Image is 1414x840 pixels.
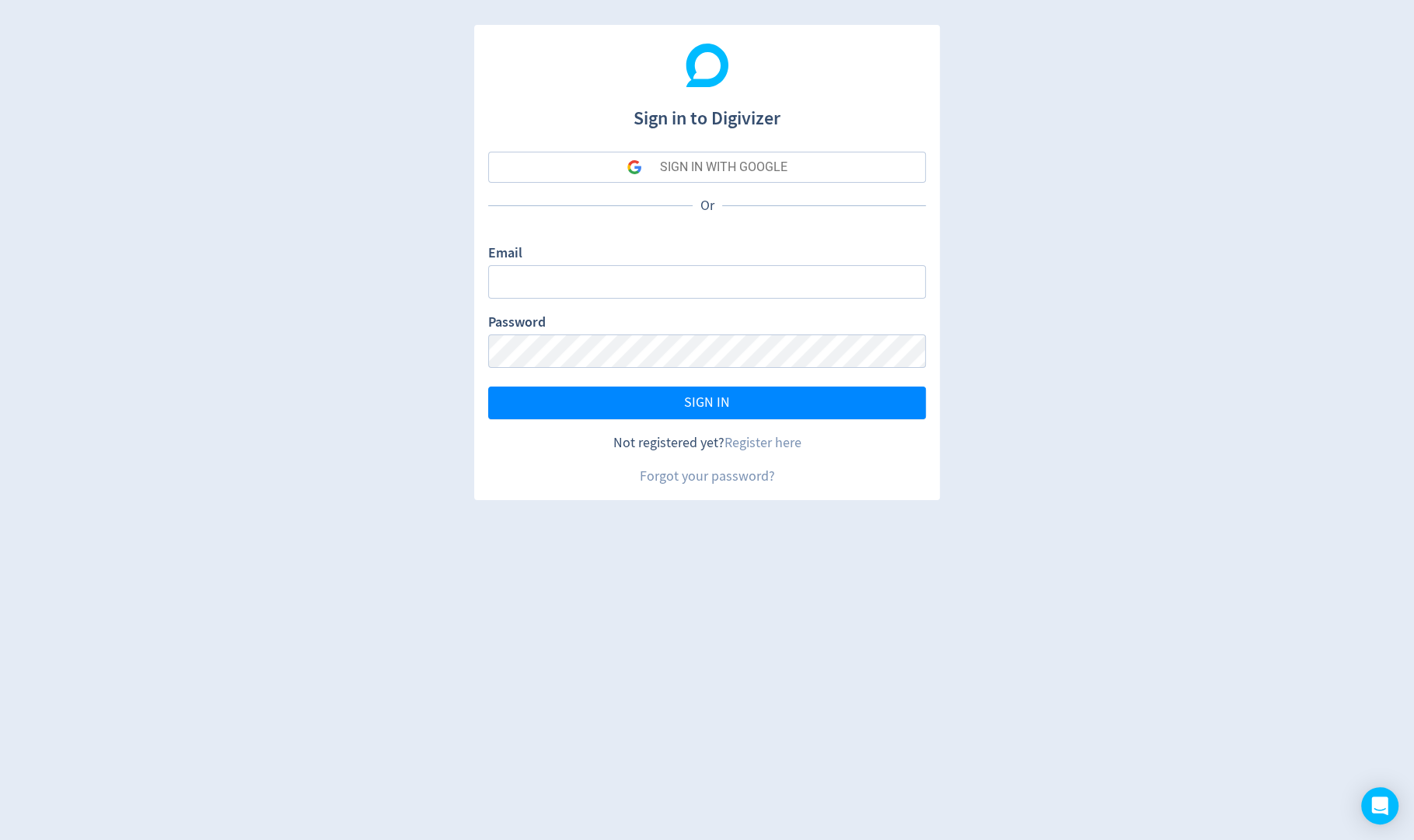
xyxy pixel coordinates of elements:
[660,152,787,183] div: SIGN IN WITH GOOGLE
[488,313,546,334] label: Password
[488,243,522,265] label: Email
[488,152,926,183] button: SIGN IN WITH GOOGLE
[1361,787,1398,824] div: Open Intercom Messenger
[684,396,730,410] span: SIGN IN
[488,387,926,419] button: SIGN IN
[686,44,729,87] img: Digivizer Logo
[488,433,926,453] div: Not registered yet?
[640,467,775,485] a: Forgot your password?
[693,196,722,215] p: Or
[488,92,926,132] h1: Sign in to Digivizer
[724,434,801,452] a: Register here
